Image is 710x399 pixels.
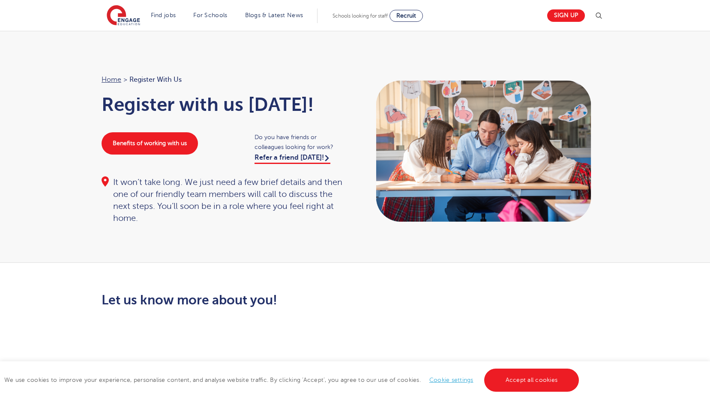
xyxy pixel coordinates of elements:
span: Recruit [396,12,416,19]
div: It won’t take long. We just need a few brief details and then one of our friendly team members wi... [102,176,347,224]
nav: breadcrumb [102,74,347,85]
a: Blogs & Latest News [245,12,303,18]
a: Cookie settings [429,377,473,383]
span: We use cookies to improve your experience, personalise content, and analyse website traffic. By c... [4,377,581,383]
a: Benefits of working with us [102,132,198,155]
h2: Let us know more about you! [102,293,435,307]
a: For Schools [193,12,227,18]
img: Engage Education [107,5,140,27]
span: Register with us [129,74,182,85]
a: Find jobs [151,12,176,18]
a: Recruit [389,10,423,22]
a: Home [102,76,121,83]
span: > [123,76,127,83]
span: Schools looking for staff [333,13,388,19]
a: Sign up [547,9,585,22]
a: Accept all cookies [484,369,579,392]
span: Do you have friends or colleagues looking for work? [255,132,347,152]
h1: Register with us [DATE]! [102,94,347,115]
a: Refer a friend [DATE]! [255,154,330,164]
